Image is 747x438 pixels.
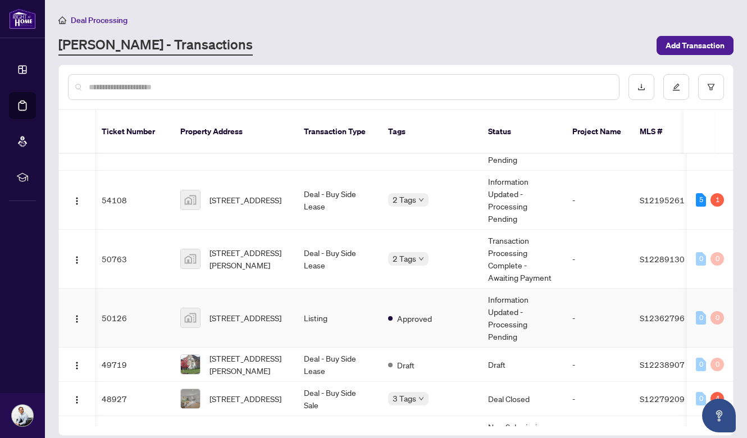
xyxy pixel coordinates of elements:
span: S12195261 [640,195,685,205]
div: 0 [696,252,706,266]
button: edit [663,74,689,100]
span: S12279209 [640,394,685,404]
img: Logo [72,361,81,370]
button: Logo [68,191,86,209]
div: 0 [710,358,724,371]
div: 4 [710,392,724,405]
span: down [418,396,424,401]
img: thumbnail-img [181,308,200,327]
button: Open asap [702,399,736,432]
td: - [563,289,631,348]
th: Project Name [563,110,631,154]
div: 5 [696,193,706,207]
span: down [418,197,424,203]
img: thumbnail-img [181,249,200,268]
span: [STREET_ADDRESS][PERSON_NAME] [209,352,286,377]
span: down [418,256,424,262]
th: Ticket Number [93,110,171,154]
img: logo [9,8,36,29]
button: download [628,74,654,100]
span: 2 Tags [393,252,416,265]
img: Logo [72,255,81,264]
th: Transaction Type [295,110,379,154]
td: Deal - Buy Side Lease [295,348,379,382]
th: Property Address [171,110,295,154]
span: Approved [397,312,432,325]
button: filter [698,74,724,100]
td: Deal - Buy Side Sale [295,382,379,416]
span: Deal Processing [71,15,127,25]
button: Add Transaction [657,36,734,55]
th: Status [479,110,563,154]
span: Draft [397,359,415,371]
img: Logo [72,314,81,323]
td: Draft [479,348,563,382]
td: - [563,171,631,230]
div: 0 [710,311,724,325]
span: home [58,16,66,24]
span: S12238907 [640,359,685,369]
div: 0 [696,311,706,325]
img: thumbnail-img [181,389,200,408]
td: Transaction Processing Complete - Awaiting Payment [479,230,563,289]
img: Profile Icon [12,405,33,426]
th: MLS # [631,110,698,154]
span: [STREET_ADDRESS] [209,194,281,206]
img: thumbnail-img [181,190,200,209]
img: Logo [72,197,81,206]
td: - [563,348,631,382]
td: Deal - Buy Side Lease [295,171,379,230]
button: Logo [68,309,86,327]
span: download [637,83,645,91]
td: 54108 [93,171,171,230]
a: [PERSON_NAME] - Transactions [58,35,253,56]
span: Add Transaction [666,36,725,54]
div: 0 [696,358,706,371]
span: [STREET_ADDRESS][PERSON_NAME] [209,247,286,271]
td: Information Updated - Processing Pending [479,171,563,230]
td: - [563,230,631,289]
td: Listing [295,289,379,348]
th: Tags [379,110,479,154]
td: 50126 [93,289,171,348]
td: Deal Closed [479,382,563,416]
td: - [563,382,631,416]
button: Logo [68,390,86,408]
span: 2 Tags [393,193,416,206]
span: [STREET_ADDRESS] [209,312,281,324]
div: 0 [696,392,706,405]
span: S12289130 [640,254,685,264]
td: Information Updated - Processing Pending [479,289,563,348]
td: 48927 [93,382,171,416]
span: [STREET_ADDRESS] [209,393,281,405]
span: filter [707,83,715,91]
span: 3 Tags [393,392,416,405]
img: thumbnail-img [181,355,200,374]
td: 50763 [93,230,171,289]
div: 0 [710,252,724,266]
span: S12362796 [640,313,685,323]
button: Logo [68,250,86,268]
div: 1 [710,193,724,207]
span: edit [672,83,680,91]
img: Logo [72,395,81,404]
button: Logo [68,355,86,373]
td: 49719 [93,348,171,382]
td: Deal - Buy Side Lease [295,230,379,289]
